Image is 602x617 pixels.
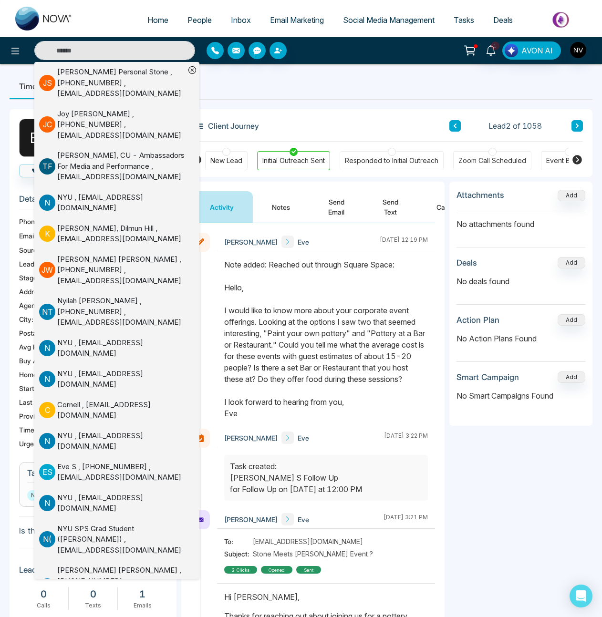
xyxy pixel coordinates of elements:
button: Call [19,164,65,177]
p: J S [39,75,55,91]
p: No attachments found [457,211,585,230]
div: NYU , [EMAIL_ADDRESS][DOMAIN_NAME] [57,493,185,514]
div: Zoom Call Scheduled [458,156,526,165]
span: [PERSON_NAME] [224,433,278,443]
h3: Attachments [457,190,504,200]
span: To: [224,536,253,546]
p: Is this lead a Realtor? [19,525,101,537]
p: T F [39,158,55,175]
span: Tasks [454,15,474,25]
span: City : [19,314,33,324]
span: Last Contact Date : [19,397,78,407]
p: N [39,195,55,211]
p: E S [39,464,55,480]
h3: Client Journey [191,119,259,133]
span: Timeframe : [19,425,54,435]
img: Nova CRM Logo [15,7,73,31]
span: Email Marketing [270,15,324,25]
span: Stage: [19,273,39,283]
p: K [39,226,55,242]
div: 2 clicks [224,566,257,574]
span: Phone: [19,216,41,226]
button: Send Email [309,191,363,223]
span: [EMAIL_ADDRESS][DOMAIN_NAME] [253,536,363,546]
a: Deals [484,11,522,29]
div: Nyilah [PERSON_NAME] , [PHONE_NUMBER] , [EMAIL_ADDRESS][DOMAIN_NAME] [57,296,185,328]
div: Responded to Initial Outreach [345,156,438,165]
h3: Deals [457,258,477,267]
button: Add [558,257,585,268]
div: 1 [123,587,162,601]
div: [DATE] 3:22 PM [384,432,428,444]
span: Stone Meets [PERSON_NAME] Event ? [253,549,373,559]
span: Buy Area : [19,356,50,366]
div: E S [19,119,57,157]
p: N V [39,578,55,595]
a: Home [138,11,178,29]
a: Tasks [444,11,484,29]
span: Postal Code : [19,328,58,338]
div: NYU SPS Grad Student ([PERSON_NAME]) , [EMAIL_ADDRESS][DOMAIN_NAME] [57,524,185,556]
p: No Action Plans Found [457,333,585,344]
p: J C [39,116,55,133]
div: Opened [261,566,292,574]
a: Inbox [221,11,260,29]
a: Social Media Management [333,11,444,29]
div: [PERSON_NAME] [PERSON_NAME] , [PHONE_NUMBER] , [PERSON_NAME][EMAIL_ADDRESS][DOMAIN_NAME] [57,565,185,608]
span: Address: [19,287,60,297]
span: 1 [491,41,499,50]
div: 0 [24,587,63,601]
button: Add [558,371,585,383]
a: 1 [479,41,502,58]
div: New Lead [210,156,242,165]
div: Calls [24,601,63,610]
span: Inbox [231,15,251,25]
div: Cornell , [EMAIL_ADDRESS][DOMAIN_NAME] [57,400,185,421]
div: [PERSON_NAME] Personal Stone , [PHONE_NUMBER] , [EMAIL_ADDRESS][DOMAIN_NAME] [57,67,185,99]
button: Add [558,314,585,326]
span: [PERSON_NAME] [224,514,278,524]
div: sent [296,566,321,574]
div: Texts [73,601,113,610]
span: Eve [298,237,309,247]
div: Joy [PERSON_NAME] , [PHONE_NUMBER] , [EMAIL_ADDRESS][DOMAIN_NAME] [57,109,185,141]
span: Add [558,191,585,199]
span: Social Media Management [343,15,435,25]
div: [PERSON_NAME] [PERSON_NAME] , [PHONE_NUMBER] , [EMAIL_ADDRESS][DOMAIN_NAME] [57,254,185,287]
p: N [39,433,55,449]
button: Send Text [363,191,417,223]
div: Open Intercom Messenger [570,585,592,607]
div: NYU , [EMAIL_ADDRESS][DOMAIN_NAME] [57,192,185,214]
span: Urgency : [19,439,47,449]
span: Email: [19,231,37,241]
div: [PERSON_NAME], Dilmun Hill , [EMAIL_ADDRESS][DOMAIN_NAME] [57,223,185,245]
p: N T [39,304,55,320]
span: Subject: [224,549,253,559]
span: Lead 2 of 1058 [488,120,542,132]
h3: Lead Summary [19,565,167,579]
img: User Avatar [570,42,586,58]
h3: Action Plan [457,315,499,325]
a: Email Marketing [260,11,333,29]
div: 0 [73,587,113,601]
div: Emails [123,601,162,610]
li: Timeline [10,73,59,99]
span: NYU Club [27,490,71,501]
span: Deals [493,15,513,25]
div: NYU , [EMAIL_ADDRESS][DOMAIN_NAME] [57,431,185,452]
span: [PERSON_NAME] [224,237,278,247]
div: NYU , [EMAIL_ADDRESS][DOMAIN_NAME] [57,338,185,359]
span: Agent: [19,300,40,310]
p: N ( [39,531,55,547]
button: Activity [191,191,253,223]
p: C [39,402,55,418]
div: [DATE] 12:19 PM [380,236,428,248]
span: Home [147,15,168,25]
a: People [178,11,221,29]
p: N [39,340,55,356]
span: Eve [298,433,309,443]
button: Notes [253,191,309,223]
button: Call [417,191,467,223]
div: Event Booked [546,156,591,165]
div: [DATE] 3:21 PM [384,513,428,525]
